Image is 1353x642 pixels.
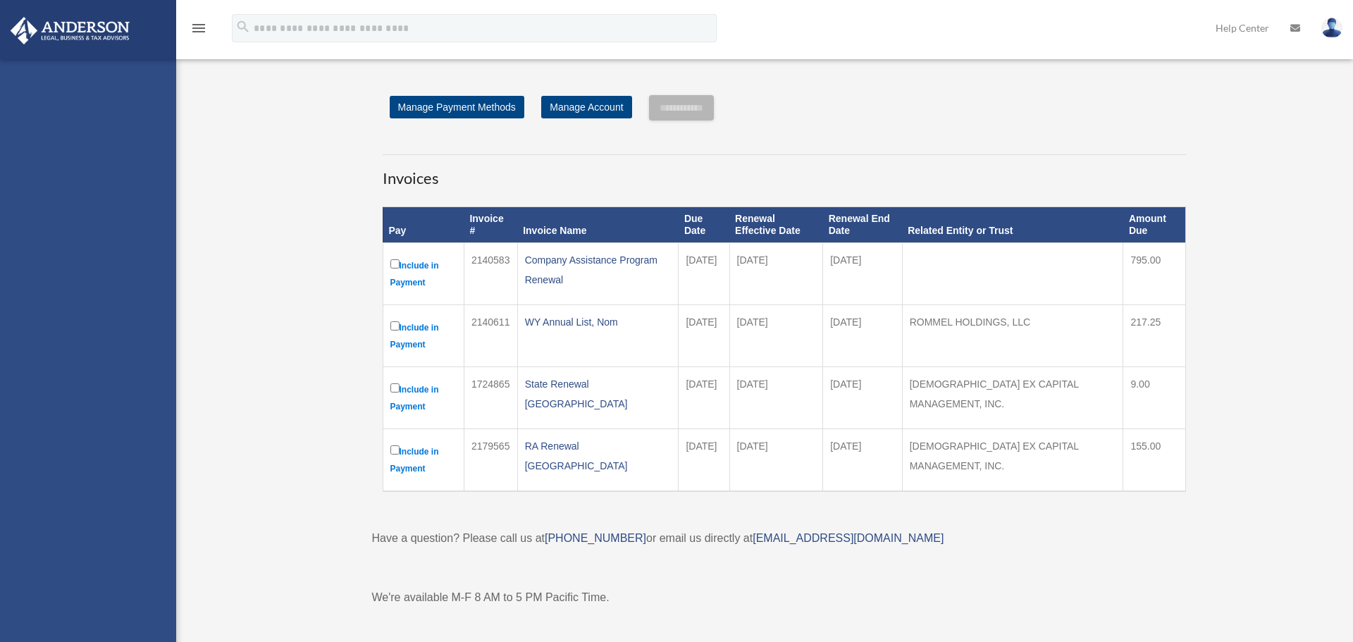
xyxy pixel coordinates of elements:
td: [DATE] [823,304,902,366]
th: Pay [383,207,464,243]
input: Include in Payment [390,321,400,331]
input: Include in Payment [390,259,400,268]
p: We're available M-F 8 AM to 5 PM Pacific Time. [372,588,1197,607]
td: [DATE] [823,428,902,491]
a: [EMAIL_ADDRESS][DOMAIN_NAME] [753,532,944,544]
th: Amount Due [1123,207,1185,243]
td: [DATE] [729,428,823,491]
td: [DEMOGRAPHIC_DATA] EX CAPITAL MANAGEMENT, INC. [902,366,1123,428]
p: Have a question? Please call us at or email us directly at [372,529,1197,548]
td: 2140611 [464,304,517,366]
a: [PHONE_NUMBER] [545,532,646,544]
td: 795.00 [1123,242,1185,304]
td: [DATE] [729,242,823,304]
td: [DATE] [679,366,729,428]
div: RA Renewal [GEOGRAPHIC_DATA] [525,436,672,476]
td: [DATE] [823,366,902,428]
th: Renewal End Date [823,207,902,243]
input: Include in Payment [390,383,400,393]
td: [DATE] [679,428,729,491]
label: Include in Payment [390,381,457,415]
div: WY Annual List, Nom [525,312,672,332]
th: Renewal Effective Date [729,207,823,243]
label: Include in Payment [390,443,457,477]
td: [DATE] [729,304,823,366]
th: Due Date [679,207,729,243]
td: [DATE] [679,242,729,304]
td: [DATE] [823,242,902,304]
i: menu [190,20,207,37]
a: Manage Payment Methods [390,96,524,118]
label: Include in Payment [390,257,457,291]
h3: Invoices [383,154,1186,190]
th: Invoice Name [517,207,679,243]
a: Manage Account [541,96,631,118]
td: 217.25 [1123,304,1185,366]
th: Related Entity or Trust [902,207,1123,243]
th: Invoice # [464,207,517,243]
a: menu [190,25,207,37]
td: 2179565 [464,428,517,491]
td: ROMMEL HOLDINGS, LLC [902,304,1123,366]
div: State Renewal [GEOGRAPHIC_DATA] [525,374,672,414]
td: [DATE] [729,366,823,428]
input: Include in Payment [390,445,400,455]
label: Include in Payment [390,319,457,353]
td: [DEMOGRAPHIC_DATA] EX CAPITAL MANAGEMENT, INC. [902,428,1123,491]
td: 9.00 [1123,366,1185,428]
td: 155.00 [1123,428,1185,491]
div: Company Assistance Program Renewal [525,250,672,290]
td: 2140583 [464,242,517,304]
i: search [235,19,251,35]
td: [DATE] [679,304,729,366]
img: Anderson Advisors Platinum Portal [6,17,134,44]
td: 1724865 [464,366,517,428]
img: User Pic [1321,18,1342,38]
